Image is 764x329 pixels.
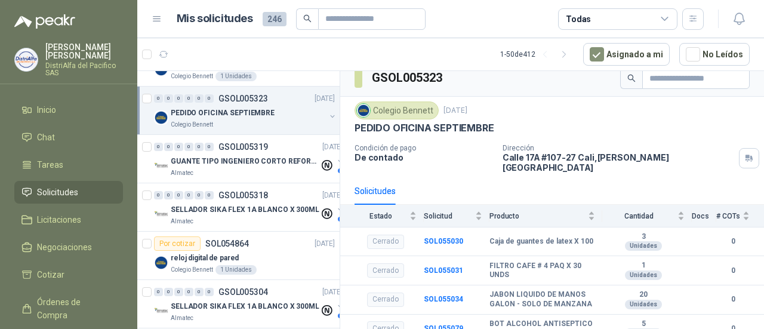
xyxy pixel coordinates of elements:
button: Asignado a mi [583,43,670,66]
span: Producto [489,212,586,220]
span: search [303,14,312,23]
p: reloj digital de pared [171,253,239,264]
img: Company Logo [154,256,168,270]
p: [DATE] [322,287,343,298]
div: 1 Unidades [215,265,257,275]
b: 3 [602,232,685,242]
div: 0 [174,94,183,103]
span: Tareas [37,158,63,171]
a: SOL055030 [424,237,463,245]
div: 0 [205,143,214,151]
span: Cantidad [602,212,675,220]
div: 1 Unidades [215,72,257,81]
p: GSOL005318 [218,191,268,199]
b: 0 [716,294,750,305]
b: Caja de guantes de latex X 100 [489,237,593,247]
p: [DATE] [315,238,335,250]
b: 1 [602,261,685,270]
div: Cerrado [367,263,404,278]
a: SOL055031 [424,266,463,275]
div: 0 [164,94,173,103]
a: Negociaciones [14,236,123,259]
div: 0 [184,288,193,296]
p: DistriAlfa del Pacifico SAS [45,62,123,76]
p: [DATE] [315,93,335,104]
span: Solicitud [424,212,473,220]
p: Almatec [171,313,193,323]
p: Calle 17A #107-27 Cali , [PERSON_NAME][GEOGRAPHIC_DATA] [503,152,734,173]
p: Colegio Bennett [171,72,213,81]
a: Órdenes de Compra [14,291,123,327]
div: Solicitudes [355,185,396,198]
th: Solicitud [424,205,489,227]
img: Company Logo [15,48,38,71]
p: Almatec [171,217,193,226]
p: SOL054864 [205,239,249,248]
b: 20 [602,290,685,300]
div: 0 [154,143,163,151]
div: 0 [154,288,163,296]
div: Todas [566,13,591,26]
p: Condición de pago [355,144,493,152]
img: Company Logo [154,207,168,222]
th: Docs [692,205,716,227]
button: No Leídos [679,43,750,66]
div: 0 [184,191,193,199]
p: [DATE] [322,142,343,153]
p: GUANTE TIPO INGENIERO CORTO REFORZADO [171,156,319,167]
span: search [627,74,636,82]
b: 0 [716,236,750,247]
img: Company Logo [154,304,168,318]
b: 0 [716,265,750,276]
div: 0 [205,94,214,103]
div: Unidades [625,300,662,309]
div: 0 [205,191,214,199]
b: 5 [602,319,685,329]
div: 0 [184,143,193,151]
p: Colegio Bennett [171,120,213,130]
p: De contado [355,152,493,162]
span: Cotizar [37,268,64,281]
th: Estado [340,205,424,227]
div: 0 [154,94,163,103]
img: Company Logo [154,159,168,173]
img: Logo peakr [14,14,75,29]
h3: GSOL005323 [372,69,444,87]
p: [DATE] [443,105,467,116]
div: Unidades [625,270,662,280]
div: 1 - 50 de 412 [500,45,574,64]
p: GSOL005323 [218,94,268,103]
b: JABON LIQUIDO DE MANOS GALON - SOLO DE MANZANA [489,290,595,309]
div: 0 [164,288,173,296]
p: PEDIDO OFICINA SEPTIEMBRE [355,122,494,134]
p: Colegio Bennett [171,265,213,275]
span: 246 [263,12,286,26]
b: FILTRO CAFE # 4 PAQ X 30 UNDS [489,262,595,280]
span: Chat [37,131,55,144]
a: Cotizar [14,263,123,286]
div: 0 [164,191,173,199]
p: GSOL005304 [218,288,268,296]
div: 0 [195,94,204,103]
p: SELLADOR SIKA FLEX 1A BLANCO X 300ML [171,204,319,216]
span: Solicitudes [37,186,78,199]
div: 0 [174,288,183,296]
div: Por cotizar [154,236,201,251]
a: 0 0 0 0 0 0 GSOL005318[DATE] Company LogoSELLADOR SIKA FLEX 1A BLANCO X 300MLAlmatec [154,188,345,226]
a: SOL055034 [424,295,463,303]
div: Cerrado [367,293,404,307]
a: Por cotizarSOL054864[DATE] Company Logoreloj digital de paredColegio Bennett1 Unidades [137,232,340,280]
p: GSOL005319 [218,143,268,151]
span: Licitaciones [37,213,81,226]
span: Estado [355,212,407,220]
p: SELLADOR SIKA FLEX 1A BLANCO X 300ML [171,301,319,312]
a: Tareas [14,153,123,176]
a: 0 0 0 0 0 0 GSOL005323[DATE] Company LogoPEDIDO OFICINA SEPTIEMBREColegio Bennett [154,91,337,130]
span: # COTs [716,212,740,220]
a: 0 0 0 0 0 0 GSOL005304[DATE] Company LogoSELLADOR SIKA FLEX 1A BLANCO X 300MLAlmatec [154,285,345,323]
span: Negociaciones [37,241,92,254]
div: 0 [174,143,183,151]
